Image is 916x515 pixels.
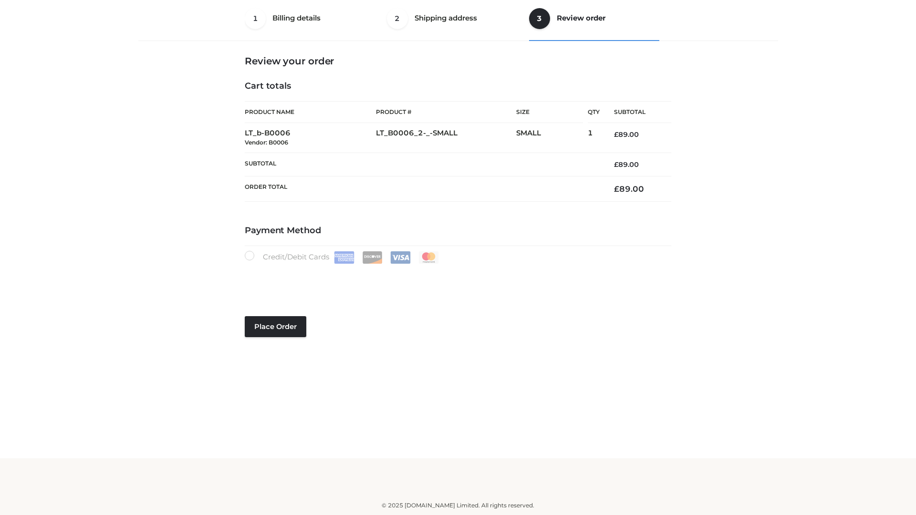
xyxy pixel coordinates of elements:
label: Credit/Debit Cards [245,251,440,264]
th: Product # [376,101,516,123]
th: Size [516,102,583,123]
span: £ [614,160,618,169]
h3: Review your order [245,55,671,67]
th: Subtotal [245,153,600,176]
th: Product Name [245,101,376,123]
img: Mastercard [418,251,439,264]
th: Subtotal [600,102,671,123]
td: 1 [588,123,600,153]
button: Place order [245,316,306,337]
th: Order Total [245,176,600,202]
h4: Cart totals [245,81,671,92]
td: SMALL [516,123,588,153]
bdi: 89.00 [614,130,639,139]
iframe: Secure payment input frame [243,262,669,297]
img: Visa [390,251,411,264]
h4: Payment Method [245,226,671,236]
small: Vendor: B0006 [245,139,288,146]
bdi: 89.00 [614,184,644,194]
span: £ [614,184,619,194]
img: Discover [362,251,383,264]
span: £ [614,130,618,139]
div: © 2025 [DOMAIN_NAME] Limited. All rights reserved. [142,501,774,510]
th: Qty [588,101,600,123]
bdi: 89.00 [614,160,639,169]
td: LT_b-B0006 [245,123,376,153]
img: Amex [334,251,354,264]
td: LT_B0006_2-_-SMALL [376,123,516,153]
